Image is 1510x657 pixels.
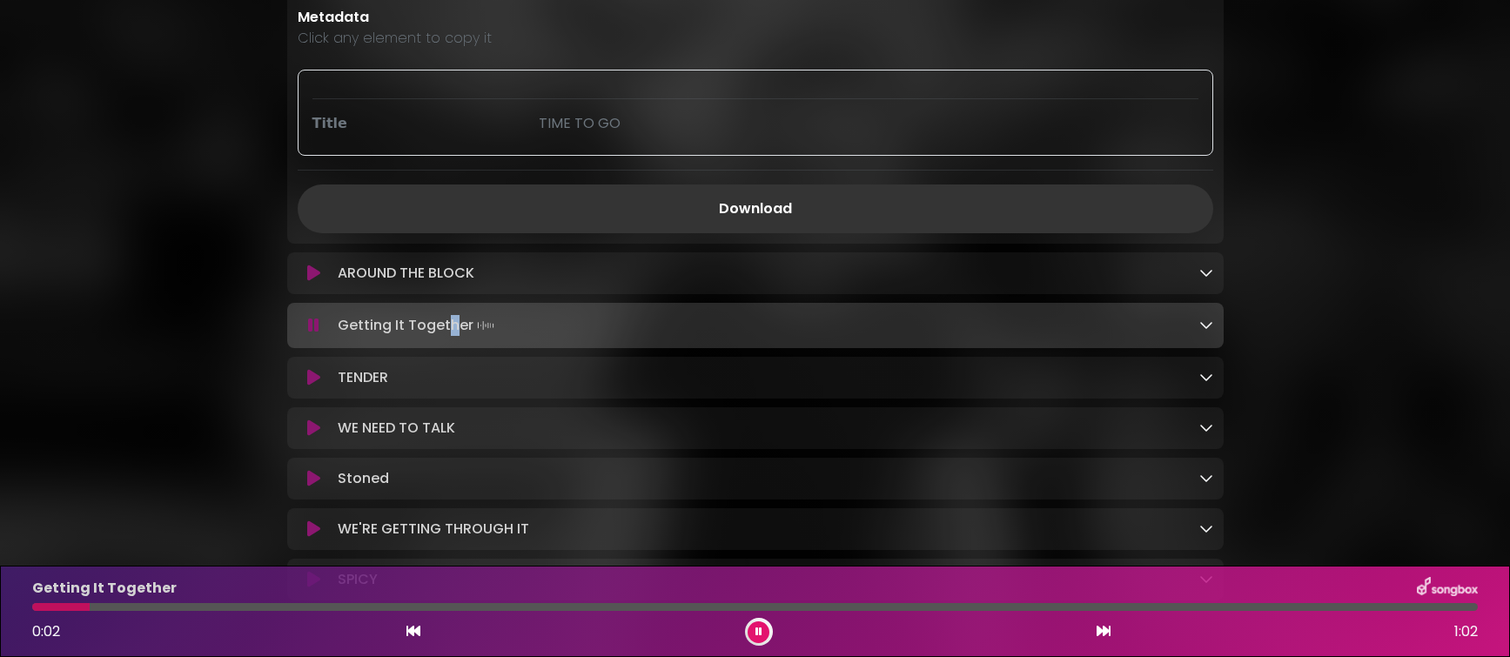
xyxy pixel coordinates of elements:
p: WE'RE GETTING THROUGH IT [338,519,529,540]
p: TENDER [338,367,388,388]
div: Title [302,113,529,134]
p: Click any element to copy it [298,28,1213,49]
p: AROUND THE BLOCK [338,263,474,284]
p: Stoned [338,468,389,489]
p: Getting It Together [338,313,498,338]
img: waveform4.gif [473,313,498,338]
span: TIME TO GO [539,113,621,133]
span: 0:02 [32,621,60,641]
span: 1:02 [1454,621,1478,642]
p: WE NEED TO TALK [338,418,455,439]
p: Metadata [298,7,1213,28]
p: Getting It Together [32,578,177,599]
a: Download [298,184,1213,233]
img: songbox-logo-white.png [1417,577,1478,600]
